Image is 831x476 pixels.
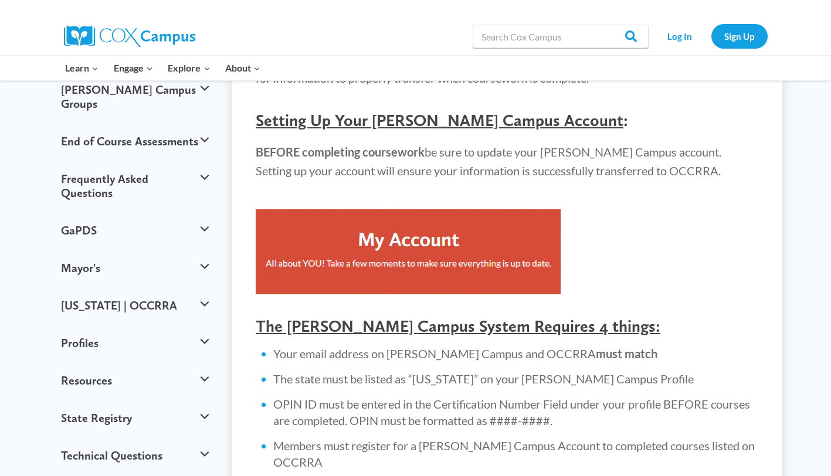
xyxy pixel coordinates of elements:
button: End of Course Assessments [55,123,215,160]
button: Child menu of Learn [58,56,107,80]
button: Resources [55,362,215,399]
li: The state must be listed as “[US_STATE]” on your [PERSON_NAME] Campus Profile [273,370,759,387]
button: Frequently Asked Questions [55,160,215,212]
button: State Registry [55,399,215,437]
button: Child menu of Explore [161,56,218,80]
h4: : [256,111,759,131]
li: Your email address on [PERSON_NAME] Campus and OCCRRA [273,345,759,362]
a: Log In [654,24,705,48]
button: Mayor's [55,249,215,287]
button: GaPDS [55,212,215,249]
span: Setting Up Your [PERSON_NAME] Campus Account [256,110,623,130]
span: The [PERSON_NAME] Campus System Requires 4 things: [256,316,660,336]
li: Members must register for a [PERSON_NAME] Campus Account to completed courses listed on OCCRRA [273,437,759,470]
a: Sign Up [711,24,768,48]
strong: must match [596,346,657,361]
button: Profiles [55,324,215,362]
input: Search Cox Campus [473,25,649,48]
img: Cox Campus [64,26,195,47]
button: [US_STATE] | OCCRRA [55,287,215,324]
li: OPIN ID must be entered in the Certification Number Field under your profile BEFORE courses are c... [273,396,759,429]
strong: BEFORE completing coursework [256,145,425,159]
nav: Secondary Navigation [654,24,768,48]
p: be sure to update your [PERSON_NAME] Campus account. Setting up your account will ensure your inf... [256,142,759,180]
button: Child menu of Engage [106,56,161,80]
button: Child menu of About [218,56,268,80]
button: [PERSON_NAME] Campus Groups [55,71,215,123]
button: Technical Questions [55,437,215,474]
nav: Primary Navigation [58,56,268,80]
